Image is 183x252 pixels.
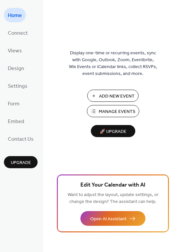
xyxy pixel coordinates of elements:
span: Upgrade [11,159,31,166]
span: Design [8,63,24,74]
span: Open AI Assistant [90,216,126,223]
span: Views [8,46,22,56]
span: Edit Your Calendar with AI [80,181,145,190]
button: Add New Event [87,90,139,102]
span: Display one-time or recurring events, sync with Google, Outlook, Zoom, Eventbrite, Wix Events or ... [69,50,157,77]
button: Upgrade [4,156,38,168]
a: Embed [4,114,28,128]
a: Settings [4,79,31,93]
span: Form [8,99,20,109]
span: Connect [8,28,28,39]
span: Manage Events [99,108,135,115]
span: Embed [8,117,24,127]
a: Design [4,61,28,75]
a: Contact Us [4,132,38,146]
span: Contact Us [8,134,34,145]
span: Want to adjust the layout, update settings, or change the design? The assistant can help. [68,190,158,206]
button: 🚀 Upgrade [91,125,135,137]
a: Home [4,8,26,22]
a: Connect [4,26,32,40]
span: 🚀 Upgrade [95,127,131,136]
button: Open AI Assistant [80,211,145,226]
span: Add New Event [99,93,135,100]
a: Form [4,96,24,111]
span: Settings [8,81,27,92]
span: Home [8,10,22,21]
a: Views [4,43,26,58]
button: Manage Events [87,105,139,117]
